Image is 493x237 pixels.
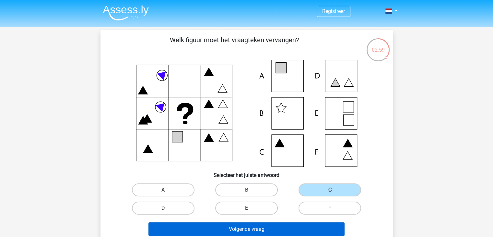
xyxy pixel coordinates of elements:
div: 02:59 [366,38,390,54]
a: Registreer [322,8,345,14]
h6: Selecteer het juiste antwoord [111,167,382,178]
p: Welk figuur moet het vraagteken vervangen? [111,35,358,55]
label: B [215,183,278,196]
label: C [299,183,361,196]
label: F [299,202,361,215]
label: E [215,202,278,215]
img: Assessly [103,5,149,20]
button: Volgende vraag [148,222,345,236]
label: A [132,183,194,196]
label: D [132,202,194,215]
